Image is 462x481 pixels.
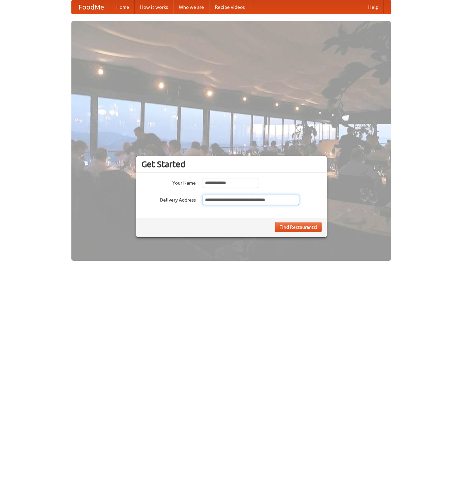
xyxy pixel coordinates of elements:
button: Find Restaurants! [275,222,322,232]
label: Delivery Address [141,195,196,203]
label: Your Name [141,178,196,186]
a: Recipe videos [209,0,250,14]
a: How it works [135,0,173,14]
a: Help [363,0,384,14]
h3: Get Started [141,159,322,169]
a: Who we are [173,0,209,14]
a: Home [111,0,135,14]
a: FoodMe [72,0,111,14]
